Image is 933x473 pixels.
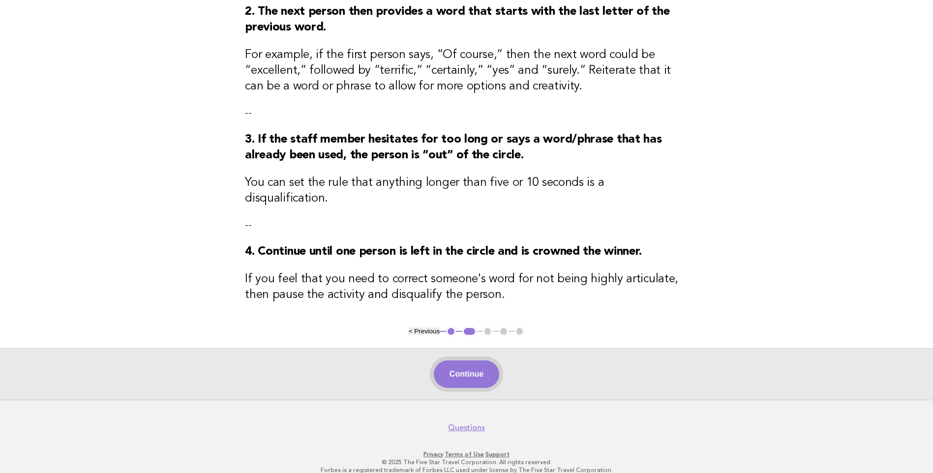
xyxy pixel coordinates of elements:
h3: You can set the rule that anything longer than five or 10 seconds is a disqualification. [245,175,688,207]
button: 2 [462,326,477,336]
p: © 2025 The Five Star Travel Corporation. All rights reserved. [166,458,768,466]
strong: 3. If the staff member hesitates for too long or says a word/phrase that has already been used, t... [245,134,662,161]
button: 1 [446,326,456,336]
strong: 2. The next person then provides a word that starts with the last letter of the previous word. [245,6,669,33]
h3: For example, if the first person says, “Of course,” then the next word could be “excellent,” foll... [245,47,688,94]
p: -- [245,106,688,120]
strong: 4. Continue until one person is left in the circle and is crowned the winner. [245,246,642,258]
a: Privacy [423,451,443,458]
p: · · [166,450,768,458]
a: Terms of Use [445,451,484,458]
a: Support [485,451,510,458]
p: -- [245,218,688,232]
a: Questions [448,423,485,433]
button: Continue [434,360,499,388]
button: < Previous [409,327,440,335]
h3: If you feel that you need to correct someone's word for not being highly articulate, then pause t... [245,271,688,303]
